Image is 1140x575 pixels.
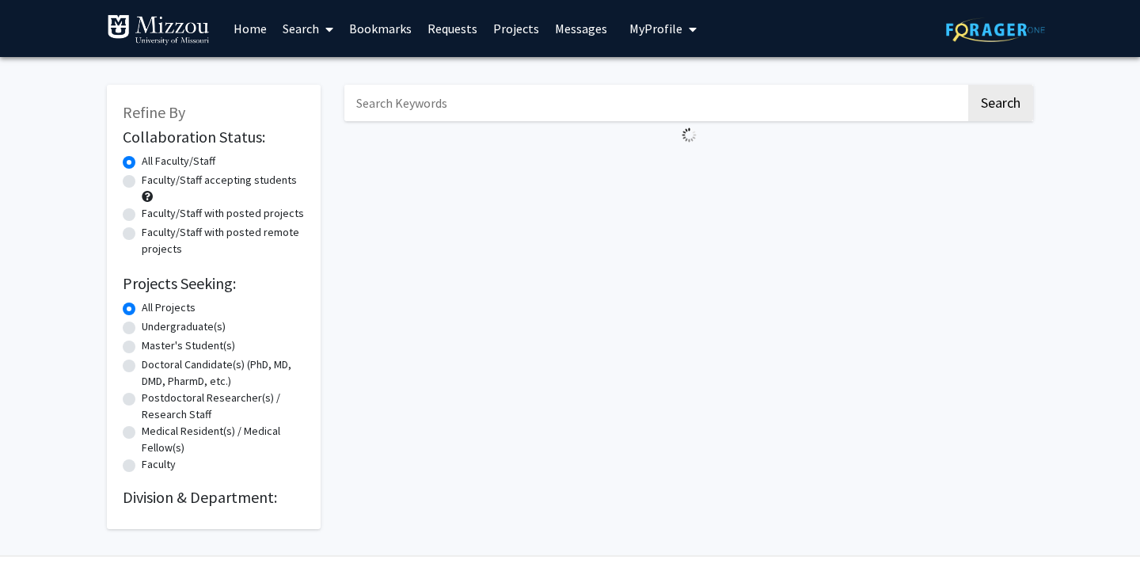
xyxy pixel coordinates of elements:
[341,1,420,56] a: Bookmarks
[344,149,1033,185] nav: Page navigation
[142,390,305,423] label: Postdoctoral Researcher(s) / Research Staff
[123,102,185,122] span: Refine By
[123,488,305,507] h2: Division & Department:
[344,85,966,121] input: Search Keywords
[123,274,305,293] h2: Projects Seeking:
[275,1,341,56] a: Search
[547,1,615,56] a: Messages
[142,153,215,169] label: All Faculty/Staff
[142,299,196,316] label: All Projects
[946,17,1045,42] img: ForagerOne Logo
[675,121,703,149] img: Loading
[142,456,176,473] label: Faculty
[142,224,305,257] label: Faculty/Staff with posted remote projects
[420,1,485,56] a: Requests
[142,205,304,222] label: Faculty/Staff with posted projects
[226,1,275,56] a: Home
[968,85,1033,121] button: Search
[107,14,210,46] img: University of Missouri Logo
[629,21,682,36] span: My Profile
[142,337,235,354] label: Master's Student(s)
[123,128,305,147] h2: Collaboration Status:
[142,318,226,335] label: Undergraduate(s)
[142,356,305,390] label: Doctoral Candidate(s) (PhD, MD, DMD, PharmD, etc.)
[142,172,297,188] label: Faculty/Staff accepting students
[142,423,305,456] label: Medical Resident(s) / Medical Fellow(s)
[485,1,547,56] a: Projects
